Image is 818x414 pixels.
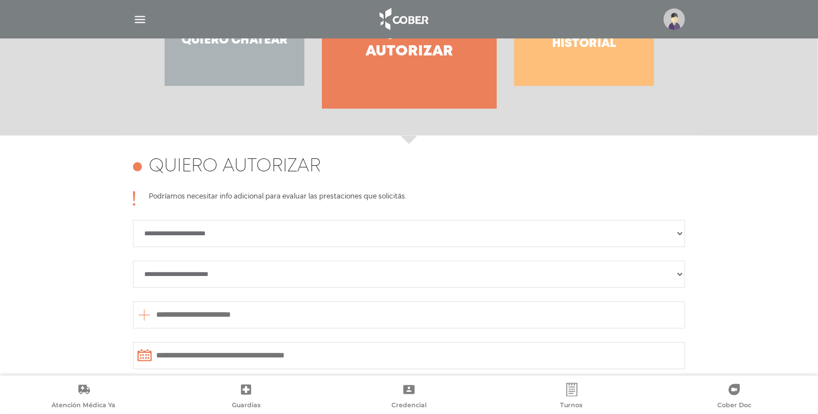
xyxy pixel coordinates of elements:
[342,25,476,61] h4: Quiero autorizar
[2,383,165,412] a: Atención Médica Ya
[149,156,321,178] h4: Quiero autorizar
[165,383,328,412] a: Guardias
[490,383,653,412] a: Turnos
[664,8,685,30] img: profile-placeholder.svg
[51,401,115,411] span: Atención Médica Ya
[373,6,433,33] img: logo_cober_home-white.png
[561,401,583,411] span: Turnos
[232,401,261,411] span: Guardias
[133,12,147,27] img: Cober_menu-lines-white.svg
[328,383,490,412] a: Credencial
[391,401,427,411] span: Credencial
[653,383,816,412] a: Cober Doc
[149,191,406,206] p: Podríamos necesitar info adicional para evaluar las prestaciones que solicitás.
[717,401,751,411] span: Cober Doc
